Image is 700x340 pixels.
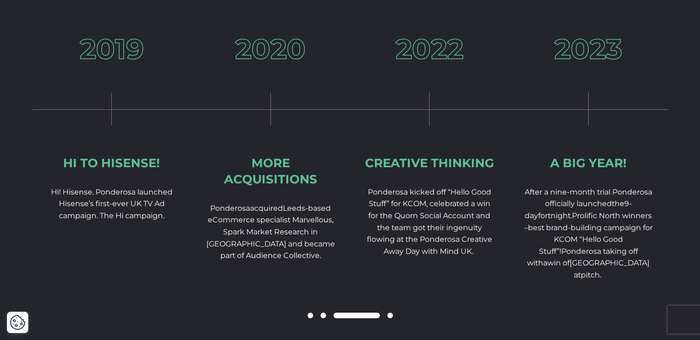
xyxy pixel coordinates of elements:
div: Hi to Hisense! [63,155,160,171]
h3: 2023 [554,35,623,63]
span: [GEOGRAPHIC_DATA] at [570,258,649,279]
button: Cookie Settings [10,315,26,330]
span: a [543,258,547,267]
span: – [524,223,528,232]
span: Ponderosa taking off with [527,247,638,268]
span: Prolific North winners [572,211,652,220]
img: Revisit consent button [10,315,26,330]
span: pitch. [581,271,601,279]
div: A Big Year! [550,155,627,171]
span: the [612,199,624,208]
h3: 2022 [396,35,463,63]
span: Ponderosa [210,204,250,213]
span: est brand-building campaign for KCOM “Hello Good Stuff”! [533,223,653,256]
span: Leeds-based eCommerce specialist Marvellous, Spark Market Research in [GEOGRAPHIC_DATA] and becam... [206,204,335,260]
div: Creative thinking [365,155,494,171]
span: Hi! Hisense. Ponderosa launched Hisense’s first-ever UK TV Ad campaign. The Hi campaign. [51,188,173,220]
span: win of [547,258,570,267]
span: fortnight. [524,211,653,256]
span: After a nine-month trial Ponderosa officially launched [525,188,652,208]
h3: 2020 [235,35,306,63]
span: b [528,223,533,232]
span: Ponderosa kicked off “Hello Good Stuff” for KCOM, celebrated a win for the Quorn Social Account a... [367,188,492,256]
h3: 2019 [80,35,144,63]
div: More acquisitions [206,155,335,188]
span: acquired [250,204,283,213]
